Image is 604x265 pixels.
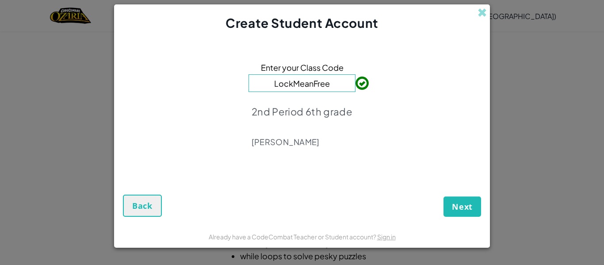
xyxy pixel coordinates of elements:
[252,137,352,147] p: [PERSON_NAME]
[261,61,344,74] span: Enter your Class Code
[252,105,352,118] p: 2nd Period 6th grade
[209,233,377,241] span: Already have a CodeCombat Teacher or Student account?
[132,200,153,211] span: Back
[452,201,473,212] span: Next
[226,15,378,31] span: Create Student Account
[123,195,162,217] button: Back
[377,233,396,241] a: Sign in
[443,196,481,217] button: Next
